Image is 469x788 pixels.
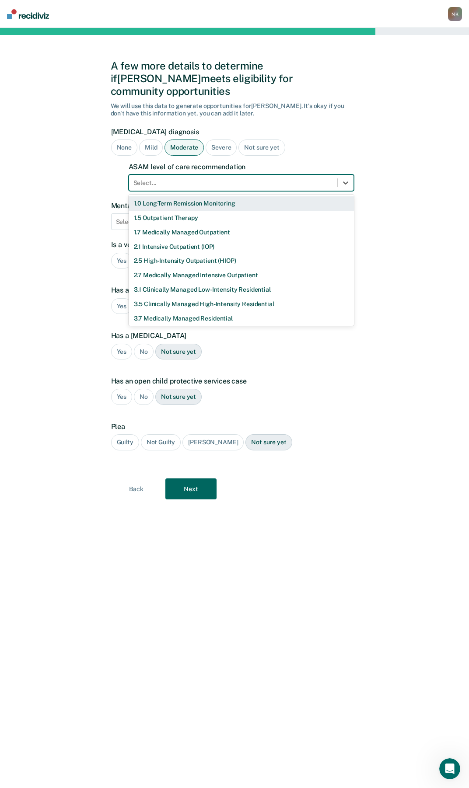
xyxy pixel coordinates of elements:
[111,344,133,360] div: Yes
[111,377,354,385] label: Has an open child protective services case
[182,434,244,450] div: [PERSON_NAME]
[165,478,217,499] button: Next
[111,202,354,210] label: Mental health diagnoses
[134,344,154,360] div: No
[111,139,137,156] div: None
[129,240,354,254] div: 2.1 Intensive Outpatient (IOP)
[111,331,354,340] label: Has a [MEDICAL_DATA]
[129,254,354,268] div: 2.5 High-Intensity Outpatient (HIOP)
[139,139,163,156] div: Mild
[129,325,354,340] div: 4.0 Medically Managed Inpatient
[129,297,354,311] div: 3.5 Clinically Managed High-Intensity Residential
[238,139,285,156] div: Not sure yet
[111,478,162,499] button: Back
[206,139,237,156] div: Severe
[129,196,354,211] div: 1.0 Long-Term Remission Monitoring
[141,434,181,450] div: Not Guilty
[111,434,139,450] div: Guilty
[129,311,354,326] div: 3.7 Medically Managed Residential
[111,253,133,269] div: Yes
[111,128,354,136] label: [MEDICAL_DATA] diagnosis
[448,7,462,21] button: NK
[111,422,354,431] label: Plea
[111,298,133,314] div: Yes
[129,282,354,297] div: 3.1 Clinically Managed Low-Intensity Residential
[448,7,462,21] div: N K
[245,434,292,450] div: Not sure yet
[439,758,460,779] iframe: Intercom live chat
[129,163,354,171] label: ASAM level of care recommendation
[111,389,133,405] div: Yes
[164,139,204,156] div: Moderate
[7,9,49,19] img: Recidiviz
[111,59,359,97] div: A few more details to determine if [PERSON_NAME] meets eligibility for community opportunities
[111,102,359,117] div: We will use this data to generate opportunities for [PERSON_NAME] . It's okay if you don't have t...
[111,241,354,249] label: Is a veteran
[134,389,154,405] div: No
[111,286,354,294] label: Has a prior history of supervision/incarceration
[155,389,202,405] div: Not sure yet
[129,268,354,282] div: 2.7 Medically Managed Intensive Outpatient
[129,211,354,225] div: 1.5 Outpatient Therapy
[155,344,202,360] div: Not sure yet
[129,225,354,240] div: 1.7 Medically Managed Outpatient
